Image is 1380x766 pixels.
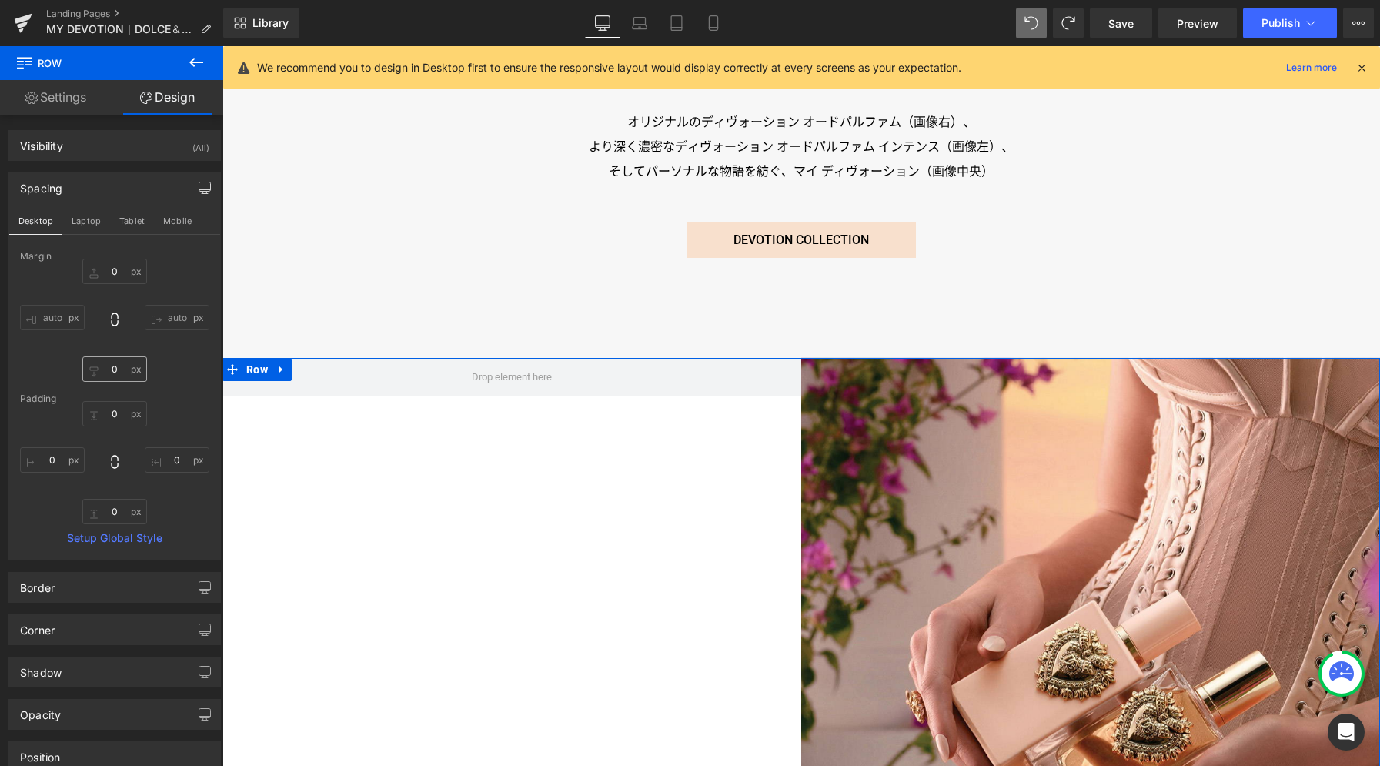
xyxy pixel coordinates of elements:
p: オリジナルのディヴォーション オードパルファム（画像右）、 [163,64,994,89]
a: Preview [1158,8,1237,38]
a: Design [112,80,223,115]
div: Position [20,742,60,764]
div: (All) [192,131,209,156]
button: Mobile [154,208,201,234]
span: Save [1108,15,1134,32]
button: More [1343,8,1374,38]
input: 0 [82,259,147,284]
a: Learn more [1280,59,1343,77]
input: 0 [82,499,147,524]
span: Row [15,46,169,80]
button: Redo [1053,8,1084,38]
span: Publish [1261,17,1300,29]
div: Visibility [20,131,63,152]
span: Library [252,16,289,30]
input: 0 [20,447,85,473]
span: DEVOTION COLLECTION [511,186,647,201]
span: Row [20,312,49,335]
div: Spacing [20,173,62,195]
input: 0 [145,447,209,473]
div: Corner [20,615,55,637]
div: Border [20,573,55,594]
div: Margin [20,251,209,262]
button: Tablet [110,208,154,234]
a: DEVOTION COLLECTION [464,176,693,212]
div: Padding [20,393,209,404]
span: Preview [1177,15,1218,32]
p: We recommend you to design in Desktop first to ensure the responsive layout would display correct... [257,59,961,76]
div: Open Intercom Messenger [1328,714,1365,751]
a: Expand / Collapse [49,312,69,335]
a: Desktop [584,8,621,38]
button: Undo [1016,8,1047,38]
input: 0 [82,356,147,382]
div: Shadow [20,657,62,679]
input: 0 [82,401,147,426]
a: Tablet [658,8,695,38]
a: Landing Pages [46,8,223,20]
button: Publish [1243,8,1337,38]
p: より深く濃密なディヴォーション オードパルファム インテンス（画像左）、 [163,89,994,113]
p: そしてパーソナルな物語を紡ぐ、マイ ディヴォーション（画像中央） [163,113,994,138]
span: MY DEVOTION｜DOLCE＆GABBANA（[PERSON_NAME]＆ガッバーナ） [46,23,194,35]
div: Opacity [20,700,61,721]
input: 0 [20,305,85,330]
a: Laptop [621,8,658,38]
a: New Library [223,8,299,38]
a: Mobile [695,8,732,38]
button: Desktop [9,208,62,234]
a: Setup Global Style [20,532,209,544]
button: Laptop [62,208,110,234]
input: 0 [145,305,209,330]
